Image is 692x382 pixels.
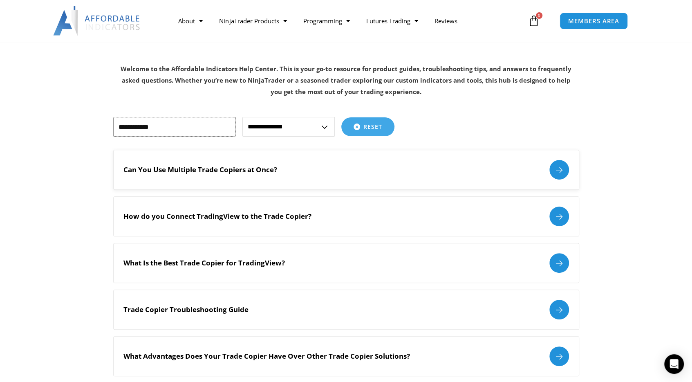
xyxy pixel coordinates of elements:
h2: Trade Copier Troubleshooting Guide [123,305,249,314]
a: About [170,11,211,30]
img: LogoAI | Affordable Indicators – NinjaTrader [53,6,141,36]
h2: What Is the Best Trade Copier for TradingView? [123,258,285,267]
span: Reset [363,124,382,130]
a: What Is the Best Trade Copier for TradingView? [113,243,579,283]
span: MEMBERS AREA [568,18,619,24]
div: Open Intercom Messenger [664,354,684,374]
a: MEMBERS AREA [560,13,628,29]
a: How do you Connect TradingView to the Trade Copier? [113,196,579,236]
span: 0 [536,12,542,19]
a: Programming [295,11,358,30]
a: 0 [516,9,552,33]
a: NinjaTrader Products [211,11,295,30]
button: Reset [341,117,394,136]
nav: Menu [170,11,526,30]
h2: Can You Use Multiple Trade Copiers at Once? [123,165,277,174]
strong: Welcome to the Affordable Indicators Help Center. This is your go-to resource for product guides,... [121,65,571,96]
h2: What Advantages Does Your Trade Copier Have Over Other Trade Copier Solutions? [123,352,410,361]
a: Futures Trading [358,11,426,30]
a: Can You Use Multiple Trade Copiers at Once? [113,150,579,190]
a: What Advantages Does Your Trade Copier Have Over Other Trade Copier Solutions? [113,336,579,376]
a: Reviews [426,11,465,30]
h2: How do you Connect TradingView to the Trade Copier? [123,212,311,221]
a: Trade Copier Troubleshooting Guide [113,290,579,330]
